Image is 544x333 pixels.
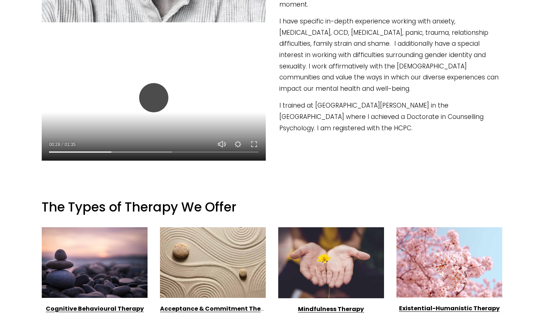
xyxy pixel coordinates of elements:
a: Mindfulness Therapy [298,305,364,313]
a: Existential-Humanistic Therapy [399,304,500,313]
p: I have specific in-depth experience working with anxiety, [MEDICAL_DATA], OCD, [MEDICAL_DATA], pa... [42,16,502,94]
a: Acceptance & Commitment Therapy [160,304,275,313]
h1: The Types of Therapy We Offer [42,199,502,215]
p: I trained at [GEOGRAPHIC_DATA][PERSON_NAME] in the [GEOGRAPHIC_DATA] where I achieved a Doctorate... [42,100,502,134]
input: Seek [49,150,258,155]
button: Pause [139,83,168,112]
div: Duration [62,141,77,148]
div: Current time [49,141,62,148]
a: Cognitive Behavioural Therapy [46,304,144,313]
